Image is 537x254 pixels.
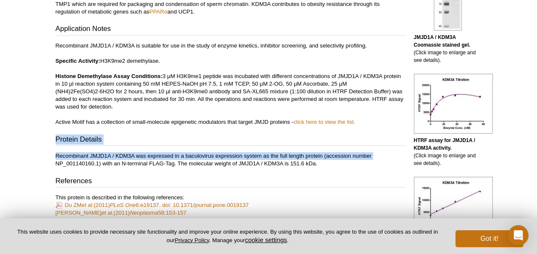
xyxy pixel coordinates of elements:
[455,230,523,247] button: Got it!
[56,42,405,126] p: Recombinant JMJD1A / KDM3A is suitable for use in the study of enzyme kinetics, inhibitor screeni...
[56,134,405,146] h3: Protein Details
[56,217,93,223] i: Cell Death Dis.
[414,137,482,167] p: (Click image to enlarge and see details).
[56,209,187,216] a: [PERSON_NAME]et al.(2011)Neoplasma58:153-157
[414,33,482,64] p: (Click image to enlarge and see details).
[56,152,405,167] p: Recombinant JMJD1A / KDM3A was expressed in a baculovirus expression system as the full length pr...
[56,176,405,188] h3: References
[293,119,355,125] a: click here to view the list.
[414,137,475,151] b: HTRF assay for JMJD1A / KDM3A activity.
[14,228,441,244] p: This website uses cookies to provide necessary site functionality and improve your online experie...
[149,8,168,15] a: PPARα
[56,194,405,224] p: This protein is described in the following references: (2018). 9(10): 1038. PMID: 30305606.
[414,34,470,48] b: JMJD1A / KDM3A Coomassie stained gel.
[56,201,249,209] a: Du ZMet al.(2011)PLoS One6:e19137. doi: 10.1371/journal.pone.0019137
[414,74,493,134] img: HTRF assay for JMJD1A / KDM3A activity
[508,225,529,246] div: Open Intercom Messenger
[101,209,114,216] i: et al.
[174,237,209,243] a: Privacy Policy
[130,209,158,216] em: Neoplasma
[56,24,405,36] h3: Application Notes
[56,73,163,79] strong: Histone Demethylase Assay Conditions:
[245,236,287,243] button: cookie settings
[110,202,136,208] em: PLoS One
[56,58,101,64] strong: Specific Activity:
[82,202,94,208] i: et al.
[414,177,493,237] img: HTRF assay for JMJD1A / KDM3A activity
